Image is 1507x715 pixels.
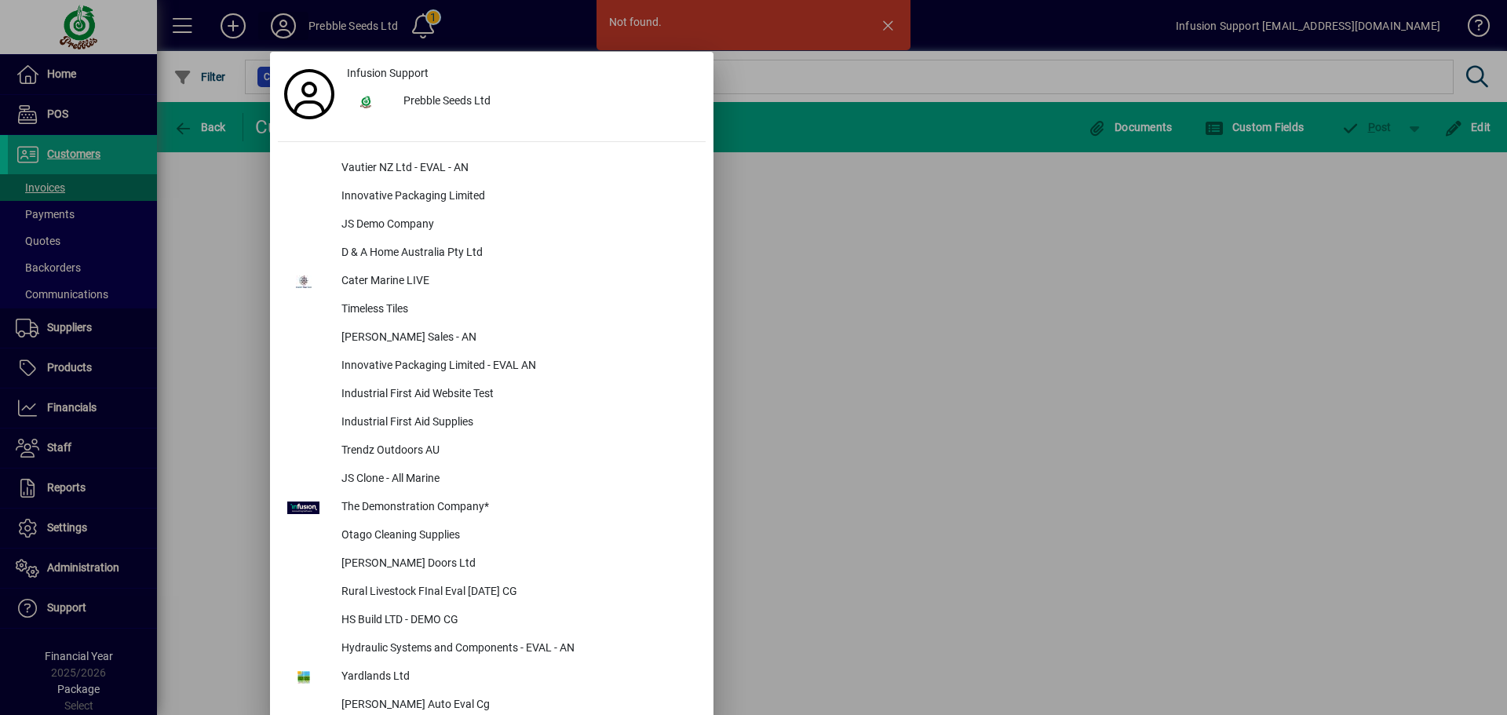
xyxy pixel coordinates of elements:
[347,65,429,82] span: Infusion Support
[278,80,341,108] a: Profile
[329,522,706,550] div: Otago Cleaning Supplies
[278,239,706,268] button: D & A Home Australia Pty Ltd
[278,578,706,607] button: Rural Livestock FInal Eval [DATE] CG
[329,268,706,296] div: Cater Marine LIVE
[329,296,706,324] div: Timeless Tiles
[278,296,706,324] button: Timeless Tiles
[278,635,706,663] button: Hydraulic Systems and Components - EVAL - AN
[278,155,706,183] button: Vautier NZ Ltd - EVAL - AN
[278,268,706,296] button: Cater Marine LIVE
[329,352,706,381] div: Innovative Packaging Limited - EVAL AN
[329,183,706,211] div: Innovative Packaging Limited
[278,465,706,494] button: JS Clone - All Marine
[278,494,706,522] button: The Demonstration Company*
[329,155,706,183] div: Vautier NZ Ltd - EVAL - AN
[391,88,706,116] div: Prebble Seeds Ltd
[278,409,706,437] button: Industrial First Aid Supplies
[329,465,706,494] div: JS Clone - All Marine
[329,381,706,409] div: Industrial First Aid Website Test
[278,522,706,550] button: Otago Cleaning Supplies
[278,352,706,381] button: Innovative Packaging Limited - EVAL AN
[329,550,706,578] div: [PERSON_NAME] Doors Ltd
[329,607,706,635] div: HS Build LTD - DEMO CG
[329,239,706,268] div: D & A Home Australia Pty Ltd
[278,183,706,211] button: Innovative Packaging Limited
[278,437,706,465] button: Trendz Outdoors AU
[278,550,706,578] button: [PERSON_NAME] Doors Ltd
[329,578,706,607] div: Rural Livestock FInal Eval [DATE] CG
[278,324,706,352] button: [PERSON_NAME] Sales - AN
[329,324,706,352] div: [PERSON_NAME] Sales - AN
[329,494,706,522] div: The Demonstration Company*
[341,60,706,88] a: Infusion Support
[278,663,706,691] button: Yardlands Ltd
[341,88,706,116] button: Prebble Seeds Ltd
[278,381,706,409] button: Industrial First Aid Website Test
[329,635,706,663] div: Hydraulic Systems and Components - EVAL - AN
[278,607,706,635] button: HS Build LTD - DEMO CG
[329,663,706,691] div: Yardlands Ltd
[329,409,706,437] div: Industrial First Aid Supplies
[329,437,706,465] div: Trendz Outdoors AU
[329,211,706,239] div: JS Demo Company
[278,211,706,239] button: JS Demo Company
